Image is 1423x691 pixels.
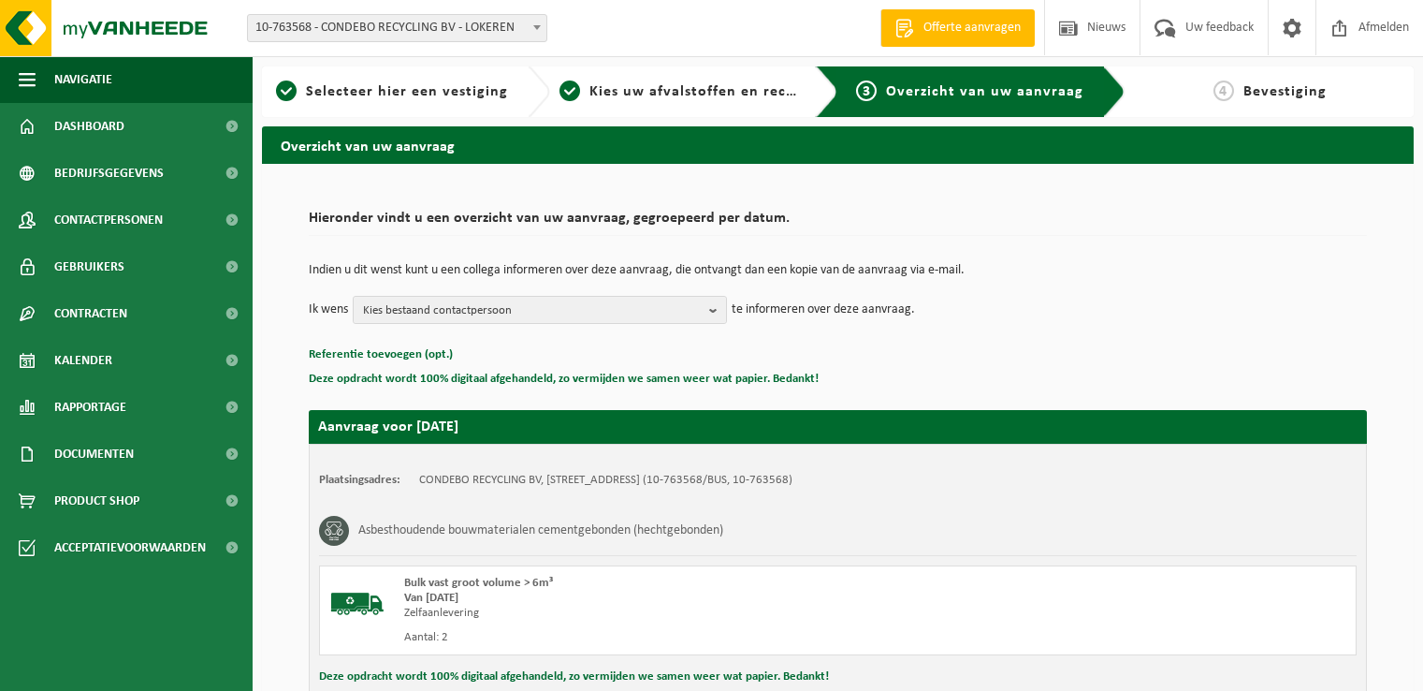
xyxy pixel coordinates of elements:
[309,296,348,324] p: Ik wens
[54,103,124,150] span: Dashboard
[54,478,139,524] span: Product Shop
[589,84,847,99] span: Kies uw afvalstoffen en recipiënten
[54,243,124,290] span: Gebruikers
[247,14,547,42] span: 10-763568 - CONDEBO RECYCLING BV - LOKEREN
[404,630,913,645] div: Aantal: 2
[319,474,400,486] strong: Plaatsingsadres:
[309,211,1367,236] h2: Hieronder vindt u een overzicht van uw aanvraag, gegroepeerd per datum.
[54,150,164,197] span: Bedrijfsgegevens
[358,516,723,546] h3: Asbesthoudende bouwmaterialen cementgebonden (hechtgebonden)
[262,126,1414,163] h2: Overzicht van uw aanvraag
[404,606,913,621] div: Zelfaanlevering
[880,9,1035,47] a: Offerte aanvragen
[54,431,134,478] span: Documenten
[54,337,112,384] span: Kalender
[856,81,877,101] span: 3
[559,81,801,103] a: 2Kies uw afvalstoffen en recipiënten
[309,264,1367,277] p: Indien u dit wenst kunt u een collega informeren over deze aanvraag, die ontvangt dan een kopie v...
[319,665,829,689] button: Deze opdracht wordt 100% digitaal afgehandeld, zo vermijden we samen weer wat papier. Bedankt!
[271,81,513,103] a: 1Selecteer hier een vestiging
[54,384,126,431] span: Rapportage
[54,290,127,337] span: Contracten
[329,576,385,632] img: BL-SO-LV.png
[404,577,553,589] span: Bulk vast groot volume > 6m³
[306,84,508,99] span: Selecteer hier een vestiging
[309,343,453,367] button: Referentie toevoegen (opt.)
[54,524,206,571] span: Acceptatievoorwaarden
[919,19,1025,37] span: Offerte aanvragen
[419,473,792,488] td: CONDEBO RECYCLING BV, [STREET_ADDRESS] (10-763568/BUS, 10-763568)
[1213,81,1234,101] span: 4
[353,296,727,324] button: Kies bestaand contactpersoon
[54,197,163,243] span: Contactpersonen
[404,592,458,604] strong: Van [DATE]
[363,297,702,325] span: Kies bestaand contactpersoon
[54,56,112,103] span: Navigatie
[309,367,819,391] button: Deze opdracht wordt 100% digitaal afgehandeld, zo vermijden we samen weer wat papier. Bedankt!
[1243,84,1327,99] span: Bevestiging
[886,84,1083,99] span: Overzicht van uw aanvraag
[318,419,458,434] strong: Aanvraag voor [DATE]
[732,296,915,324] p: te informeren over deze aanvraag.
[248,15,546,41] span: 10-763568 - CONDEBO RECYCLING BV - LOKEREN
[276,81,297,101] span: 1
[559,81,580,101] span: 2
